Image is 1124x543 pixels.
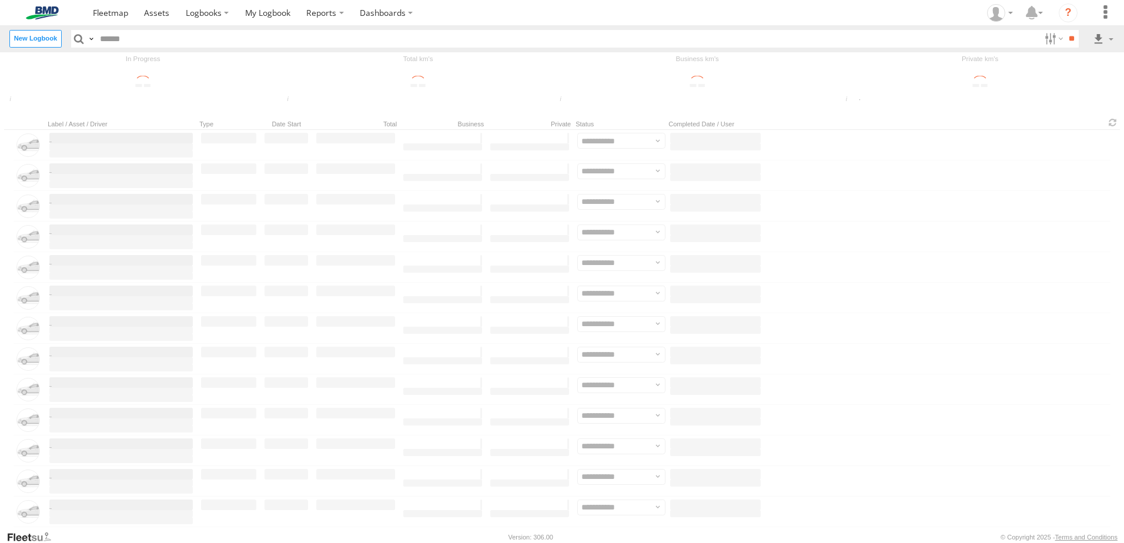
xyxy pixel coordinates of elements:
label: Search Filter Options [1040,30,1065,47]
span: Business [402,120,484,128]
span: Refresh [1106,117,1120,128]
div: Total private trips distance [842,96,859,105]
span: Label / Asset / Driver [48,120,195,128]
label: Search Query [86,30,96,47]
div: Janelle Harms [983,4,1017,22]
div: Version: 306.00 [509,534,553,541]
div: Total trips distance [283,96,301,105]
span: Type [199,120,258,128]
a: Terms and Conditions [1055,534,1118,541]
div: Total Logbooks which is in progres [6,96,24,105]
label: Export results as... [1088,30,1115,47]
label: Create New Logbook [9,30,62,47]
a: Visit our Website [6,531,61,543]
div: Total business trips distance [556,96,574,105]
span: Private [489,120,571,128]
span: Completed Date / User [668,120,762,128]
img: bmd-logo.svg [12,6,73,19]
span: Status [576,120,664,128]
span: Total [315,120,397,128]
div: © Copyright 2025 - [1001,534,1118,541]
span: Date Start [263,120,310,128]
i: ? [1059,4,1078,22]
